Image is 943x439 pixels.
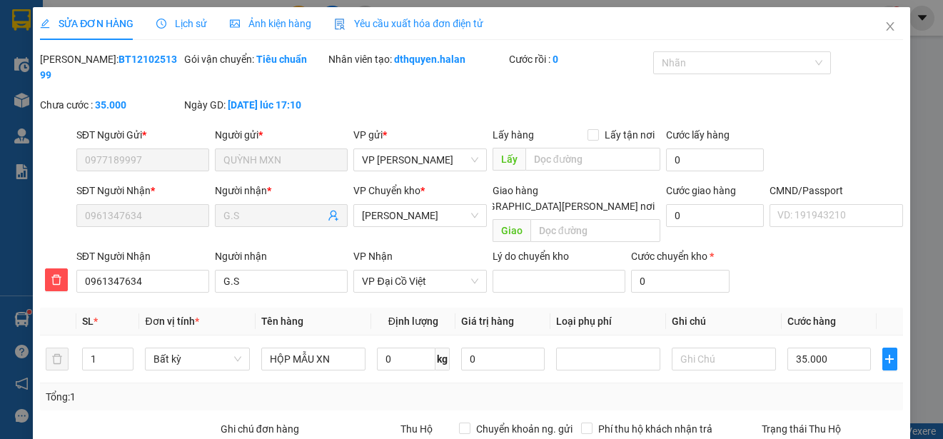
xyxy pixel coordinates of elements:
th: Loại phụ phí [550,308,666,335]
span: kg [435,348,450,370]
span: SL [82,316,94,327]
input: Cước giao hàng [666,204,765,227]
span: Định lượng [388,316,438,327]
div: Gói vận chuyển: [184,51,326,67]
span: VP Hoàng Gia [362,205,478,226]
span: VP Chuyển kho [353,185,420,196]
div: CMND/Passport [770,183,902,198]
b: 0 [553,54,558,65]
div: SĐT Người Nhận [76,248,209,264]
div: VP Nhận [353,248,486,264]
span: Lấy tận nơi [599,127,660,143]
input: VD: Bàn, Ghế [261,348,365,370]
div: Chưa cước : [40,97,181,113]
span: Lấy hàng [493,129,534,141]
div: Tổng: 1 [46,389,365,405]
span: [GEOGRAPHIC_DATA][PERSON_NAME] nơi [460,198,660,214]
div: Người nhận [215,183,348,198]
div: Trạng thái Thu Hộ [762,421,903,437]
div: Ngày GD: [184,97,326,113]
label: Cước lấy hàng [666,129,730,141]
span: plus [883,353,897,365]
span: Lấy [493,148,525,171]
span: Ảnh kiện hàng [230,18,311,29]
div: Cước chuyển kho [631,248,730,264]
span: Đơn vị tính [145,316,198,327]
div: Nhân viên tạo: [328,51,506,67]
button: delete [46,348,69,370]
label: Ghi chú đơn hàng [221,423,299,435]
span: Lịch sử [156,18,207,29]
span: VP Đại Cồ Việt [362,271,478,292]
span: Giao [493,219,530,242]
button: delete [45,268,68,291]
label: Cước giao hàng [666,185,736,196]
input: Ghi Chú [672,348,776,370]
div: SĐT Người Gửi [76,127,209,143]
span: VP Bình Thuận [362,149,478,171]
div: [PERSON_NAME]: [40,51,181,83]
img: icon [334,19,346,30]
span: Chuyển khoản ng. gửi [470,421,578,437]
span: Giao hàng [493,185,538,196]
button: Close [870,7,910,47]
b: Tiêu chuẩn [256,54,307,65]
div: Cước rồi : [509,51,650,67]
input: Dọc đường [525,148,660,171]
div: VP gửi [353,127,486,143]
span: Giá trị hàng [461,316,514,327]
div: Người nhận [215,248,348,264]
button: plus [882,348,897,370]
div: Người gửi [215,127,348,143]
span: Cước hàng [787,316,836,327]
span: clock-circle [156,19,166,29]
span: close [884,21,896,32]
span: edit [40,19,50,29]
span: Phí thu hộ khách nhận trả [592,421,718,437]
span: user-add [328,210,339,221]
span: Thu Hộ [400,423,433,435]
span: Yêu cầu xuất hóa đơn điện tử [334,18,483,29]
span: Tên hàng [261,316,303,327]
span: picture [230,19,240,29]
b: [DATE] lúc 17:10 [228,99,301,111]
div: SĐT Người Nhận [76,183,209,198]
b: 35.000 [95,99,126,111]
th: Ghi chú [666,308,782,335]
span: Bất kỳ [153,348,241,370]
input: Cước lấy hàng [666,148,765,171]
input: Dọc đường [530,219,660,242]
b: dthquyen.halan [394,54,465,65]
div: Lý do chuyển kho [493,248,625,264]
span: delete [46,274,67,286]
span: SỬA ĐƠN HÀNG [40,18,133,29]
